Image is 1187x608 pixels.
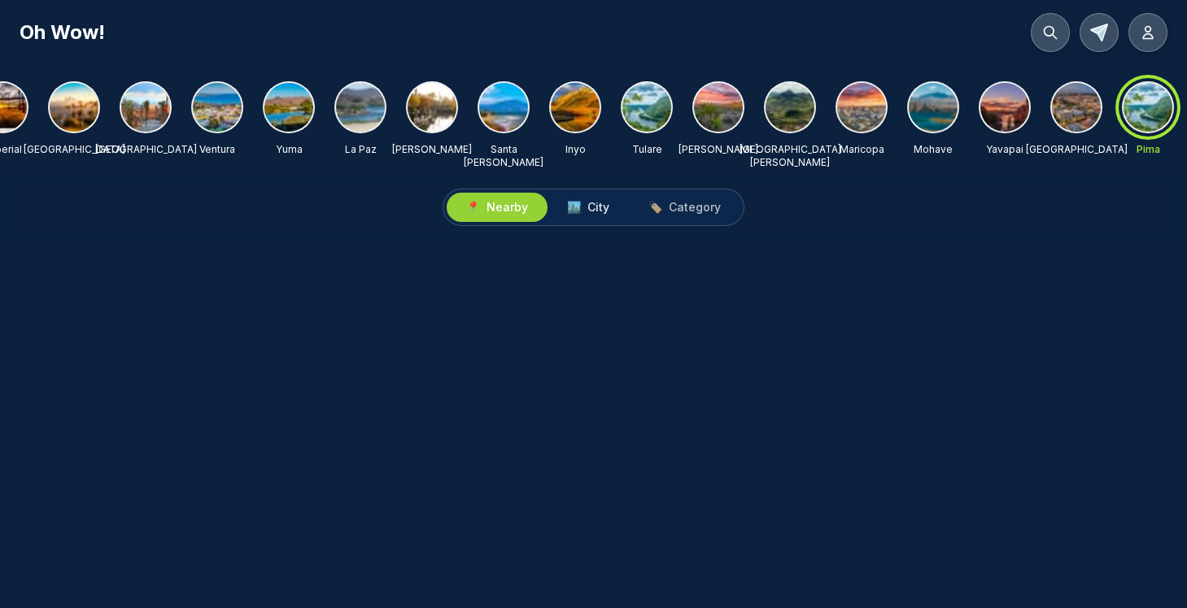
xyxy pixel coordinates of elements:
[24,143,125,156] p: [GEOGRAPHIC_DATA]
[20,20,105,46] h1: Oh Wow!
[447,193,548,222] button: 📍Nearby
[193,83,242,132] img: Ventura
[629,193,740,222] button: 🏷️Category
[336,83,385,132] img: La Paz
[345,143,377,156] p: La Paz
[276,143,303,156] p: Yuma
[121,83,170,132] img: San Bernardino
[95,143,197,156] p: [GEOGRAPHIC_DATA]
[622,83,671,132] img: Tulare
[766,83,814,132] img: San Luis Obispo
[986,143,1023,156] p: Yavapai
[632,143,662,156] p: Tulare
[1137,143,1160,156] p: Pima
[840,143,884,156] p: Maricopa
[479,83,528,132] img: Santa Barbara
[909,83,958,132] img: Mohave
[1026,143,1128,156] p: [GEOGRAPHIC_DATA]
[50,83,98,132] img: Los Angeles
[1052,83,1101,132] img: Fresno
[567,199,581,215] span: 🏙️
[199,143,235,156] p: Ventura
[587,199,609,215] span: City
[565,143,586,156] p: Inyo
[679,143,758,156] p: [PERSON_NAME]
[837,83,886,132] img: Maricopa
[392,143,472,156] p: [PERSON_NAME]
[466,199,480,215] span: 📍
[487,199,528,215] span: Nearby
[980,83,1029,132] img: Yavapai
[464,143,543,169] p: Santa [PERSON_NAME]
[548,193,629,222] button: 🏙️City
[648,199,662,215] span: 🏷️
[408,83,456,132] img: Kern
[551,83,600,132] img: Inyo
[264,83,313,132] img: Yuma
[914,143,953,156] p: Mohave
[694,83,743,132] img: Clark
[669,199,721,215] span: Category
[740,143,841,169] p: [GEOGRAPHIC_DATA][PERSON_NAME]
